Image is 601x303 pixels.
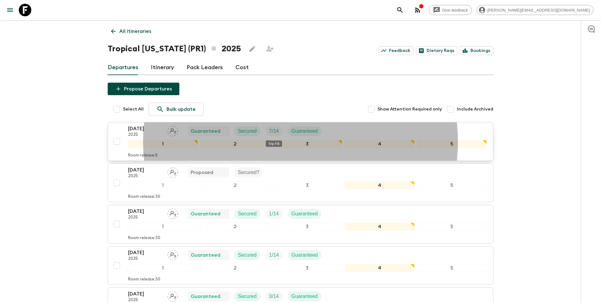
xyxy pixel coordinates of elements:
[200,223,270,231] div: 2
[265,291,283,301] div: Trip Fill
[4,4,16,16] button: menu
[119,28,151,35] p: All itineraries
[108,205,493,244] button: [DATE]2025Assign pack leaderGuaranteedSecuredTrip FillGuaranteed12345Room release:30
[238,293,257,300] p: Secured
[457,106,493,112] span: Include Archived
[128,215,162,220] p: 2025
[234,167,263,177] div: Secured?
[266,141,282,147] div: Trip Fill
[235,60,249,75] a: Cost
[128,290,162,298] p: [DATE]
[128,125,162,132] p: [DATE]
[123,106,144,112] span: Select All
[187,60,223,75] a: Pack Leaders
[108,246,493,285] button: [DATE]2025Assign pack leaderGuaranteedSecuredTrip FillGuaranteed12345Room release:30
[128,264,198,272] div: 1
[291,127,318,135] p: Guaranteed
[108,60,138,75] a: Departures
[167,210,178,215] span: Assign pack leader
[108,25,155,38] a: All itineraries
[167,128,178,133] span: Assign pack leader
[460,46,493,55] a: Bookings
[167,105,196,113] p: Bulk update
[108,122,493,161] button: [DATE]2025Assign pack leaderGuaranteedSecuredTrip FillGuaranteed12345Room release:5
[345,181,414,189] div: 4
[273,140,342,148] div: 3
[378,106,442,112] span: Show Attention Required only
[273,223,342,231] div: 3
[417,223,487,231] div: 5
[291,251,318,259] p: Guaranteed
[378,46,414,55] a: Feedback
[234,209,260,219] div: Secured
[128,223,198,231] div: 1
[128,208,162,215] p: [DATE]
[191,127,220,135] p: Guaranteed
[200,264,270,272] div: 2
[265,126,283,136] div: Trip Fill
[191,293,220,300] p: Guaranteed
[416,46,457,55] a: Dietary Reqs
[417,140,487,148] div: 5
[200,181,270,189] div: 2
[246,43,259,55] button: Edit this itinerary
[265,209,283,219] div: Trip Fill
[234,250,260,260] div: Secured
[264,43,276,55] span: Share this itinerary
[484,8,593,13] span: [PERSON_NAME][EMAIL_ADDRESS][DOMAIN_NAME]
[128,132,162,137] p: 2025
[265,250,283,260] div: Trip Fill
[151,60,174,75] a: Itinerary
[108,163,493,202] button: [DATE]2025Assign pack leaderProposedSecured?12345Room release:30
[167,252,178,257] span: Assign pack leader
[149,103,203,116] a: Bulk update
[234,291,260,301] div: Secured
[269,127,279,135] p: 7 / 14
[191,251,220,259] p: Guaranteed
[167,293,178,298] span: Assign pack leader
[477,5,593,15] div: [PERSON_NAME][EMAIL_ADDRESS][DOMAIN_NAME]
[128,181,198,189] div: 1
[238,210,257,218] p: Secured
[394,4,406,16] button: search adventures
[269,293,279,300] p: 0 / 14
[191,210,220,218] p: Guaranteed
[269,251,279,259] p: 1 / 14
[128,166,162,174] p: [DATE]
[273,181,342,189] div: 3
[128,249,162,256] p: [DATE]
[345,264,414,272] div: 4
[128,174,162,179] p: 2025
[345,223,414,231] div: 4
[128,153,158,158] p: Room release: 5
[128,236,160,241] p: Room release: 30
[417,181,487,189] div: 5
[128,194,160,199] p: Room release: 30
[191,169,213,176] p: Proposed
[234,126,260,136] div: Secured
[291,293,318,300] p: Guaranteed
[108,83,179,95] button: Propose Departures
[238,251,257,259] p: Secured
[291,210,318,218] p: Guaranteed
[238,127,257,135] p: Secured
[429,5,472,15] a: Give feedback
[238,169,259,176] p: Secured?
[269,210,279,218] p: 1 / 14
[439,8,471,13] span: Give feedback
[200,140,270,148] div: 2
[128,298,162,303] p: 2025
[273,264,342,272] div: 3
[128,256,162,261] p: 2025
[345,140,414,148] div: 4
[128,277,160,282] p: Room release: 30
[167,169,178,174] span: Assign pack leader
[417,264,487,272] div: 5
[128,140,198,148] div: 1
[108,43,241,55] h1: Tropical [US_STATE] (PR1) 2025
